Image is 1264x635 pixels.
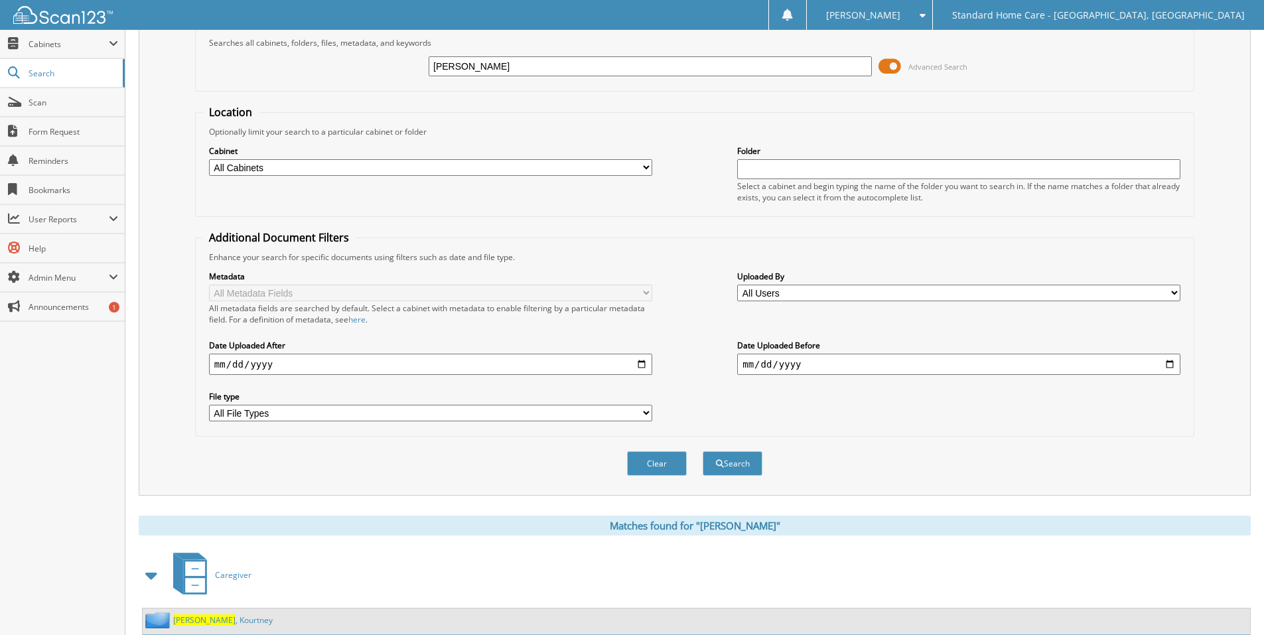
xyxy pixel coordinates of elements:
div: All metadata fields are searched by default. Select a cabinet with metadata to enable filtering b... [209,303,652,325]
iframe: Chat Widget [1198,571,1264,635]
span: Cabinets [29,38,109,50]
a: Caregiver [165,549,251,601]
span: Scan [29,97,118,108]
span: Help [29,243,118,254]
button: Clear [627,451,687,476]
span: Caregiver [215,569,251,581]
span: Search [29,68,116,79]
label: Cabinet [209,145,652,157]
span: Announcements [29,301,118,313]
legend: Additional Document Filters [202,230,356,245]
div: Select a cabinet and begin typing the name of the folder you want to search in. If the name match... [737,180,1180,203]
div: Enhance your search for specific documents using filters such as date and file type. [202,251,1187,263]
span: Advanced Search [908,62,967,72]
div: Matches found for "[PERSON_NAME]" [139,516,1251,535]
span: Standard Home Care - [GEOGRAPHIC_DATA], [GEOGRAPHIC_DATA] [952,11,1245,19]
span: [PERSON_NAME] [826,11,900,19]
span: User Reports [29,214,109,225]
label: Uploaded By [737,271,1180,282]
button: Search [703,451,762,476]
span: Reminders [29,155,118,167]
span: Admin Menu [29,272,109,283]
label: Metadata [209,271,652,282]
img: scan123-logo-white.svg [13,6,113,24]
input: end [737,354,1180,375]
input: start [209,354,652,375]
img: folder2.png [145,612,173,628]
label: Date Uploaded After [209,340,652,351]
legend: Location [202,105,259,119]
span: Bookmarks [29,184,118,196]
label: Folder [737,145,1180,157]
a: [PERSON_NAME], Kourtney [173,614,273,626]
span: Form Request [29,126,118,137]
label: File type [209,391,652,402]
div: 1 [109,302,119,313]
label: Date Uploaded Before [737,340,1180,351]
span: [PERSON_NAME] [173,614,236,626]
a: here [348,314,366,325]
div: Searches all cabinets, folders, files, metadata, and keywords [202,37,1187,48]
div: Optionally limit your search to a particular cabinet or folder [202,126,1187,137]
